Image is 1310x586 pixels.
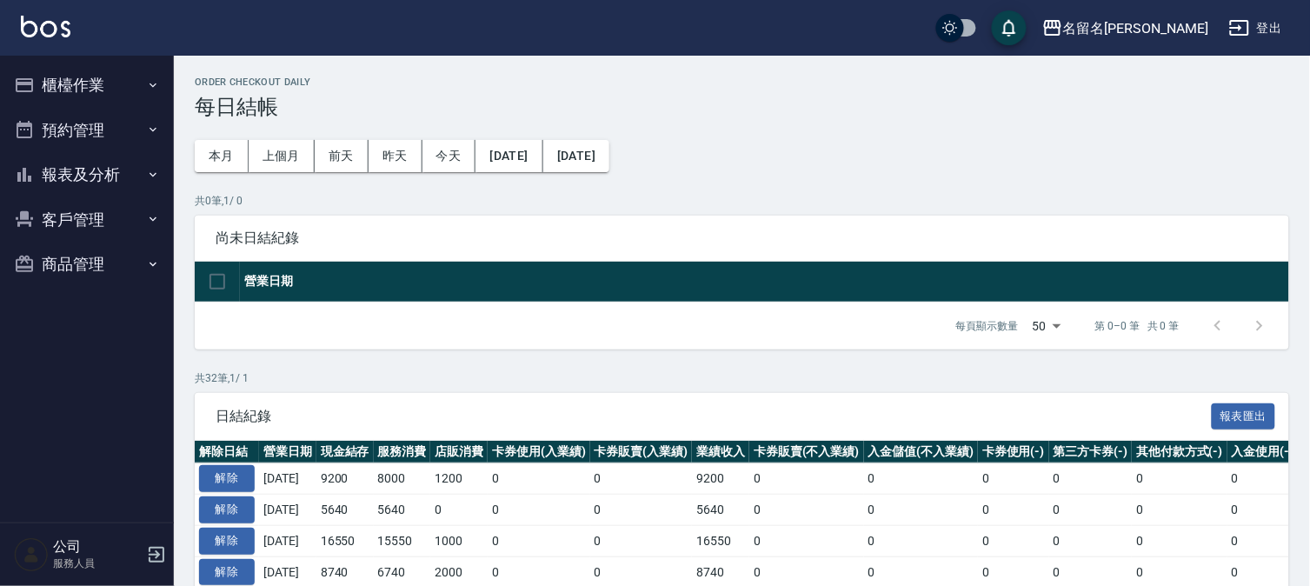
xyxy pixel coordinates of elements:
td: 0 [1132,495,1227,526]
button: 解除 [199,528,255,555]
p: 共 0 筆, 1 / 0 [195,193,1289,209]
button: 客戶管理 [7,197,167,243]
td: 16550 [316,525,374,556]
td: 0 [749,525,864,556]
button: 解除 [199,559,255,586]
td: 0 [749,495,864,526]
button: 名留名[PERSON_NAME] [1035,10,1215,46]
td: 0 [488,495,590,526]
th: 服務消費 [374,441,431,463]
td: 0 [1132,525,1227,556]
th: 現金結存 [316,441,374,463]
td: 8000 [374,463,431,495]
th: 解除日結 [195,441,259,463]
div: 50 [1026,303,1067,350]
td: 5640 [374,495,431,526]
button: 昨天 [369,140,422,172]
button: 上個月 [249,140,315,172]
th: 店販消費 [430,441,488,463]
button: 解除 [199,496,255,523]
th: 卡券使用(入業績) [488,441,590,463]
td: 0 [590,495,693,526]
td: 0 [1049,495,1133,526]
td: 0 [978,495,1049,526]
button: 解除 [199,465,255,492]
th: 第三方卡券(-) [1049,441,1133,463]
td: 0 [978,525,1049,556]
button: 櫃檯作業 [7,63,167,108]
th: 卡券販賣(入業績) [590,441,693,463]
p: 服務人員 [53,556,142,571]
td: 0 [864,463,979,495]
button: 今天 [422,140,476,172]
td: 1200 [430,463,488,495]
td: 0 [1132,463,1227,495]
th: 卡券販賣(不入業績) [749,441,864,463]
td: [DATE] [259,463,316,495]
th: 其他付款方式(-) [1132,441,1227,463]
td: 5640 [316,495,374,526]
td: 9200 [316,463,374,495]
th: 營業日期 [259,441,316,463]
td: 0 [430,495,488,526]
td: 0 [1227,525,1299,556]
button: [DATE] [475,140,542,172]
td: 0 [590,525,693,556]
button: save [992,10,1027,45]
td: [DATE] [259,495,316,526]
td: 16550 [692,525,749,556]
button: 商品管理 [7,242,167,287]
img: Person [14,537,49,572]
th: 卡券使用(-) [978,441,1049,463]
div: 名留名[PERSON_NAME] [1063,17,1208,39]
button: 預約管理 [7,108,167,153]
th: 業績收入 [692,441,749,463]
button: [DATE] [543,140,609,172]
td: 0 [590,463,693,495]
td: 5640 [692,495,749,526]
img: Logo [21,16,70,37]
button: 登出 [1222,12,1289,44]
th: 入金儲值(不入業績) [864,441,979,463]
p: 每頁顯示數量 [956,318,1019,334]
td: 0 [1227,463,1299,495]
td: 0 [864,525,979,556]
td: 0 [1049,463,1133,495]
button: 報表及分析 [7,152,167,197]
p: 共 32 筆, 1 / 1 [195,370,1289,386]
span: 尚未日結紀錄 [216,230,1268,247]
button: 報表匯出 [1212,403,1276,430]
td: [DATE] [259,525,316,556]
h3: 每日結帳 [195,95,1289,119]
th: 入金使用(-) [1227,441,1299,463]
h5: 公司 [53,538,142,556]
td: 0 [488,463,590,495]
td: 0 [1049,525,1133,556]
h2: Order checkout daily [195,77,1289,88]
p: 第 0–0 筆 共 0 筆 [1095,318,1180,334]
th: 營業日期 [240,262,1289,303]
td: 0 [1227,495,1299,526]
span: 日結紀錄 [216,408,1212,425]
td: 0 [488,525,590,556]
button: 本月 [195,140,249,172]
a: 報表匯出 [1212,407,1276,423]
td: 15550 [374,525,431,556]
td: 1000 [430,525,488,556]
td: 9200 [692,463,749,495]
button: 前天 [315,140,369,172]
td: 0 [978,463,1049,495]
td: 0 [749,463,864,495]
td: 0 [864,495,979,526]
